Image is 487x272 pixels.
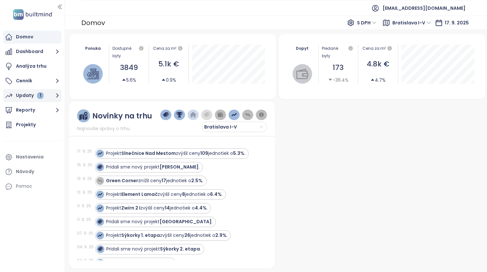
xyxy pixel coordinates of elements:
div: Pridali sme nový projekt . [106,164,200,170]
div: 3849 [112,62,146,74]
div: Projekt zvýšil ceny jednotiek o . [106,232,228,239]
strong: 2.5% [191,177,203,184]
span: [EMAIL_ADDRESS][DOMAIN_NAME] [383,0,466,16]
button: Cenník [3,75,61,88]
div: 5.1k € [152,59,185,70]
img: icon [98,219,102,224]
strong: Green Corner [106,177,138,184]
div: Domov [81,17,105,29]
div: Updaty [16,91,44,100]
div: Novinky na trhu [92,112,152,120]
img: price-increases.png [231,112,237,118]
img: logo [11,8,54,21]
div: -36.4% [328,76,349,84]
strong: 26 [184,232,190,238]
div: 04. 9. 25 [77,258,94,264]
div: 11. 9. 25 [77,217,93,223]
img: ruler [79,112,87,120]
span: caret-up [122,77,126,82]
img: house [87,68,99,80]
strong: Sýkorky 1. etapa [121,232,160,238]
span: S DPH [357,18,376,28]
div: Návody [16,168,34,176]
strong: 109 [200,150,208,156]
div: Predané byty [322,45,355,60]
img: wallet [296,68,308,80]
img: price-tag-grey.png [204,112,210,118]
span: Bratislava I-V [392,18,431,28]
div: Dostupné byty [112,45,146,60]
a: Projekty [3,118,61,131]
strong: 2.9% [215,232,227,238]
div: 173 [322,62,355,74]
a: Nastavenia [3,151,61,164]
div: Projekty [16,121,36,129]
strong: 14 [165,205,170,211]
div: 13. 9. 25 [77,176,93,182]
div: 12. 9. 25 [77,189,93,195]
div: 1 [37,92,44,99]
div: 5.6% [122,76,136,84]
img: icon [98,165,102,169]
strong: Slnečnice Nad Mestom [121,150,176,156]
div: Analýza trhu [16,62,46,70]
img: price-decreases.png [245,112,251,118]
div: Projekt zvýšil ceny jednotiek o . [106,150,245,157]
div: 4.7% [370,76,386,84]
img: icon [98,247,102,251]
div: 0.9% [161,76,176,84]
a: Domov [3,31,61,44]
button: Dashboard [3,45,61,58]
div: Cena za m² [362,45,395,52]
img: trophy-dark-blue.png [177,112,182,118]
a: Analýza trhu [3,60,61,73]
div: Nastavenia [16,153,44,161]
div: Cena za m² [153,45,176,52]
img: icon [98,233,102,238]
button: Updaty 1 [3,89,61,102]
div: Ponuka [80,45,106,52]
strong: 8 [182,191,185,197]
strong: LOLA [160,259,172,266]
strong: [PERSON_NAME] [160,164,199,170]
div: Domov [16,33,33,41]
img: icon [98,178,102,183]
div: Pomoc [3,180,61,193]
strong: 5.3% [233,150,244,156]
strong: Zwirn 2 I [121,205,140,211]
span: caret-up [161,77,166,82]
img: price-tag-dark-blue.png [163,112,169,118]
img: information-circle.png [258,112,264,118]
strong: Element Lamač [121,191,158,197]
img: icon [98,206,102,210]
div: Pridali sme nový projekt . [106,259,173,266]
div: 11. 9. 25 [77,203,93,209]
div: Dopyt [290,45,315,52]
span: caret-up [370,77,375,82]
div: 17. 9. 25 [77,148,93,154]
strong: 17 [162,177,166,184]
img: icon [98,192,102,197]
span: caret-down [328,77,333,82]
div: 07. 9. 25 [77,230,93,236]
div: 15. 9. 25 [77,162,93,168]
img: wallet-dark-grey.png [217,112,223,118]
a: Návody [3,165,61,178]
strong: 6.4% [210,191,222,197]
span: 17. 9. 2025 [445,20,469,26]
span: Najnovšie správy o trhu. [77,125,131,132]
img: home-dark-blue.png [190,112,196,118]
div: 04. 9. 25 [77,244,94,250]
button: Reporty [3,104,61,117]
div: Pridali sme nový projekt . [106,218,213,225]
strong: Sýkorky 2. etapa [160,246,200,252]
div: Pomoc [16,182,32,190]
div: Projekt zvýšil ceny jednotiek o . [106,205,208,211]
strong: [GEOGRAPHIC_DATA] [160,218,212,225]
div: Projekt zvýšil ceny jednotiek o . [106,191,223,198]
div: znížil ceny jednotiek o . [106,177,204,184]
div: Pridali sme nový projekt . [106,246,201,252]
div: 4.8k € [362,59,395,70]
span: Bratislava I-V [204,122,243,132]
strong: 4.4% [195,205,207,211]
